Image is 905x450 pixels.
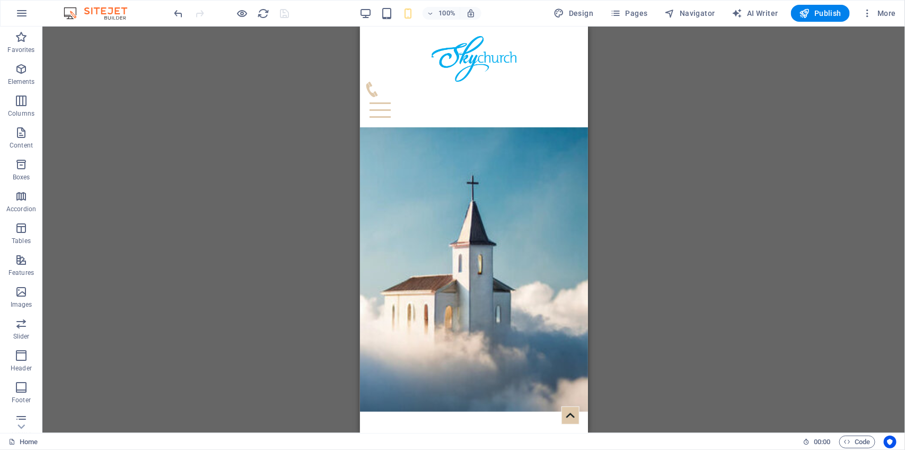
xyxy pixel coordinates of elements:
[173,7,185,20] i: Undo: Change width (Ctrl+Z)
[732,8,778,19] span: AI Writer
[12,396,31,404] p: Footer
[236,7,249,20] button: Click here to leave preview mode and continue editing
[863,8,896,19] span: More
[791,5,850,22] button: Publish
[665,8,715,19] span: Navigator
[550,5,598,22] button: Design
[12,237,31,245] p: Tables
[423,7,460,20] button: 100%
[61,7,140,20] img: Editor Logo
[8,269,34,277] p: Features
[814,436,830,448] span: 00 00
[8,109,34,118] p: Columns
[884,436,897,448] button: Usercentrics
[438,7,455,20] h6: 100%
[821,438,823,446] span: :
[606,5,652,22] button: Pages
[554,8,594,19] span: Design
[172,7,185,20] button: undo
[13,173,30,181] p: Boxes
[610,8,647,19] span: Pages
[10,141,33,150] p: Content
[13,332,30,341] p: Slider
[728,5,783,22] button: AI Writer
[661,5,719,22] button: Navigator
[11,364,32,373] p: Header
[258,7,270,20] i: Reload page
[803,436,831,448] h6: Session time
[6,205,36,213] p: Accordion
[7,46,34,54] p: Favorites
[8,436,38,448] a: Click to cancel selection. Double-click to open Pages
[844,436,871,448] span: Code
[799,8,841,19] span: Publish
[8,77,35,86] p: Elements
[11,300,32,309] p: Images
[839,436,875,448] button: Code
[550,5,598,22] div: Design (Ctrl+Alt+Y)
[858,5,900,22] button: More
[257,7,270,20] button: reload
[466,8,476,18] i: On resize automatically adjust zoom level to fit chosen device.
